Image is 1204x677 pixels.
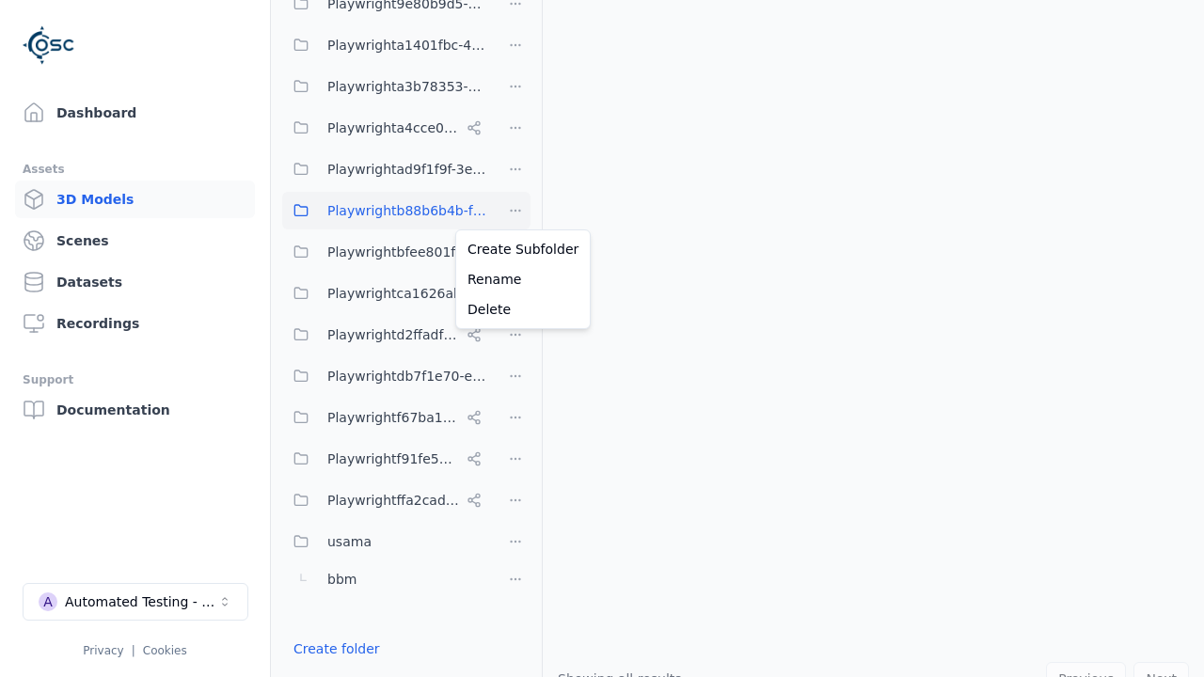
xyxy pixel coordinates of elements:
[460,264,586,294] a: Rename
[460,234,586,264] a: Create Subfolder
[460,294,586,324] a: Delete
